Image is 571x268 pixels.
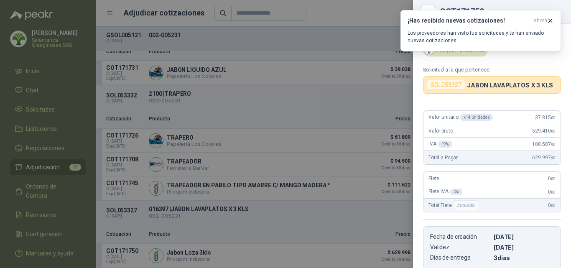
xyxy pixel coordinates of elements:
span: IVA [428,141,452,148]
p: JABON LAVAPLATOS X 3 KLS [467,82,553,89]
button: Close [423,7,433,17]
p: 3 dias [494,254,554,261]
span: Valor unitario [428,114,493,121]
div: 19 % [438,141,453,148]
span: 100.587 [532,141,556,147]
span: ,00 [551,115,556,120]
span: Valor bruto [428,128,453,134]
h3: ¡Has recibido nuevas cotizaciones! [408,17,530,24]
span: ,00 [551,190,556,194]
span: Total Flete [428,200,480,210]
div: COT171750 [440,8,561,16]
button: ¡Has recibido nuevas cotizaciones!ahora Los proveedores han visto tus solicitudes y te han enviad... [400,10,561,51]
div: SOL053327 [427,80,465,90]
span: ahora [534,17,547,24]
span: ,00 [551,129,556,133]
p: Días de entrega [430,254,490,261]
p: [DATE] [494,244,554,251]
span: Flete [428,176,439,181]
span: Total a Pagar [428,155,458,161]
span: 0 [548,176,556,181]
div: 0 % [450,189,462,195]
span: ,00 [551,176,556,181]
p: Los proveedores han visto tus solicitudes y te han enviado nuevas cotizaciones. [408,29,554,44]
p: Solicitud a la que pertenece [423,66,561,73]
span: ,00 [551,203,556,208]
div: x 14 Unidades [460,114,493,121]
span: 0 [548,189,556,195]
span: ,90 [551,142,556,147]
span: 0 [548,202,556,208]
span: 629.997 [532,155,556,161]
span: ,90 [551,156,556,160]
div: Incluido [453,200,478,210]
span: 529.410 [532,128,556,134]
span: 37.815 [535,115,556,120]
p: Validez [430,244,490,251]
p: [DATE] [494,233,554,240]
p: Fecha de creación [430,233,490,240]
span: Flete IVA [428,189,462,195]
